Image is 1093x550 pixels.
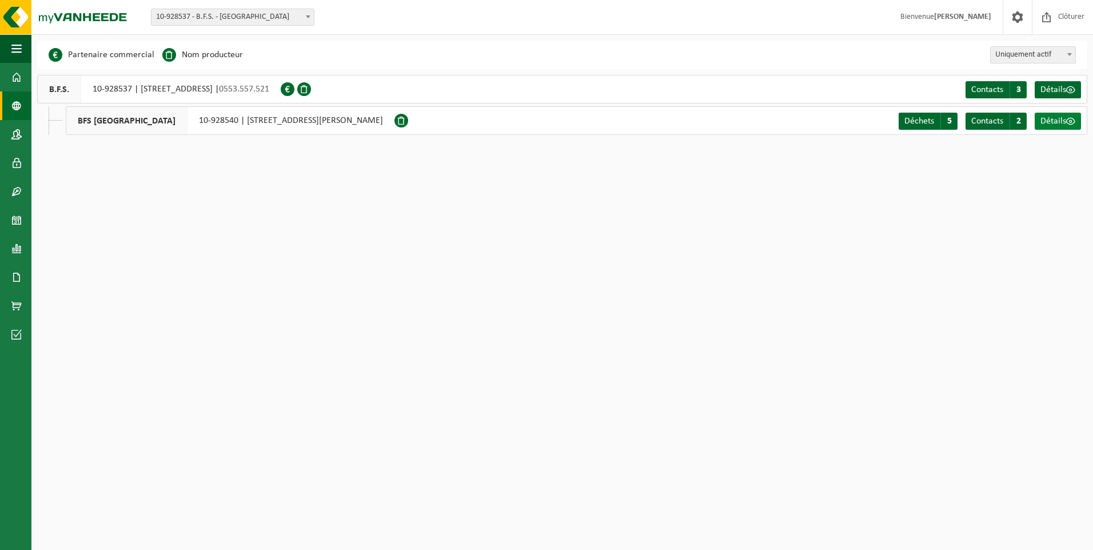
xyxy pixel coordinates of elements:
[37,75,281,103] div: 10-928537 | [STREET_ADDRESS] |
[1040,85,1066,94] span: Détails
[971,117,1003,126] span: Contacts
[1010,81,1027,98] span: 3
[899,113,958,130] a: Déchets 5
[904,117,934,126] span: Déchets
[151,9,314,26] span: 10-928537 - B.F.S. - WOLUWE-SAINT-PIERRE
[940,113,958,130] span: 5
[66,107,188,134] span: BFS [GEOGRAPHIC_DATA]
[66,106,394,135] div: 10-928540 | [STREET_ADDRESS][PERSON_NAME]
[971,85,1003,94] span: Contacts
[1040,117,1066,126] span: Détails
[966,81,1027,98] a: Contacts 3
[1035,113,1081,130] a: Détails
[219,85,269,94] span: 0553.557.521
[1035,81,1081,98] a: Détails
[990,46,1076,63] span: Uniquement actif
[1010,113,1027,130] span: 2
[991,47,1075,63] span: Uniquement actif
[151,9,314,25] span: 10-928537 - B.F.S. - WOLUWE-SAINT-PIERRE
[38,75,81,103] span: B.F.S.
[49,46,154,63] li: Partenaire commercial
[162,46,243,63] li: Nom producteur
[966,113,1027,130] a: Contacts 2
[934,13,991,21] strong: [PERSON_NAME]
